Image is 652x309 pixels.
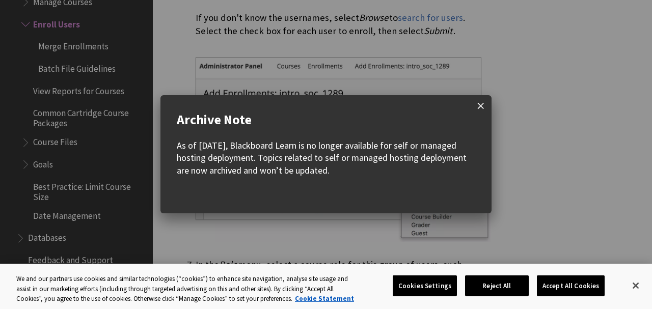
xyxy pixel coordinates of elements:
[393,275,457,296] button: Cookies Settings
[624,274,647,297] button: Close
[537,275,605,296] button: Accept All Cookies
[465,275,529,296] button: Reject All
[177,111,475,127] div: Archive Note
[177,139,475,177] div: As of [DATE], Blackboard Learn is no longer available for self or managed hosting deployment. Top...
[16,274,359,304] div: We and our partners use cookies and similar technologies (“cookies”) to enhance site navigation, ...
[295,294,354,303] a: More information about your privacy, opens in a new tab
